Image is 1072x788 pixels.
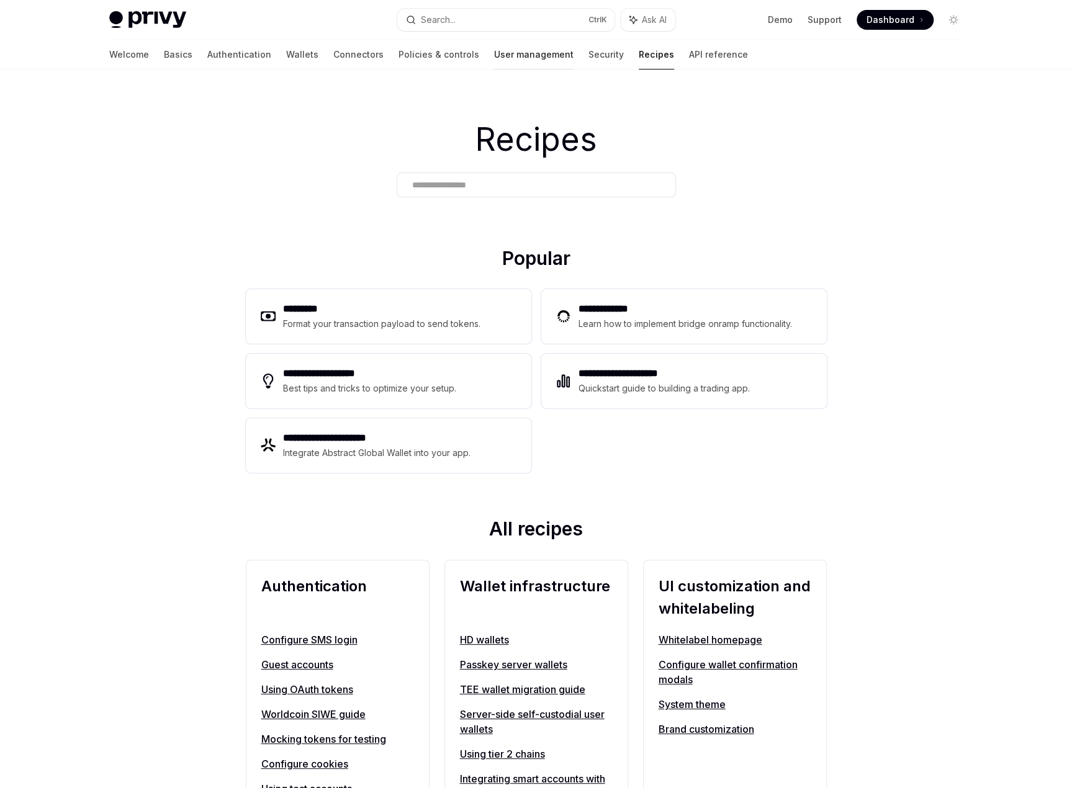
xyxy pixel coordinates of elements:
div: Learn how to implement bridge onramp functionality. [579,316,796,331]
h2: UI customization and whitelabeling [659,575,811,620]
h2: Popular [246,247,827,274]
div: Integrate Abstract Global Wallet into your app. [283,445,472,460]
div: Quickstart guide to building a trading app. [579,381,750,396]
div: Format your transaction payload to send tokens. [283,316,481,331]
a: System theme [659,697,811,712]
a: Using tier 2 chains [460,746,613,761]
button: Ask AI [621,9,675,31]
a: Authentication [207,40,271,69]
button: Search...CtrlK [397,9,615,31]
h2: Wallet infrastructure [460,575,613,620]
a: Dashboard [857,10,934,30]
button: Toggle dark mode [944,10,963,30]
a: Support [808,14,842,26]
a: Server-side self-custodial user wallets [460,707,613,737]
a: Recipes [639,40,674,69]
a: Mocking tokens for testing [261,732,414,746]
a: Configure wallet confirmation modals [659,657,811,687]
a: Policies & controls [399,40,479,69]
a: Welcome [109,40,149,69]
span: Dashboard [867,14,914,26]
span: Ctrl K [588,15,607,25]
a: Configure cookies [261,756,414,771]
a: Worldcoin SIWE guide [261,707,414,722]
a: Wallets [286,40,318,69]
a: Brand customization [659,722,811,737]
a: Whitelabel homepage [659,632,811,647]
h2: All recipes [246,517,827,545]
a: **** **** ***Learn how to implement bridge onramp functionality. [541,289,827,344]
a: Guest accounts [261,657,414,672]
a: TEE wallet migration guide [460,682,613,697]
a: User management [494,40,574,69]
a: API reference [689,40,748,69]
a: Basics [164,40,192,69]
a: Using OAuth tokens [261,682,414,697]
a: Passkey server wallets [460,657,613,672]
a: Connectors [333,40,384,69]
div: Best tips and tricks to optimize your setup. [283,381,458,396]
img: light logo [109,11,186,29]
a: **** ****Format your transaction payload to send tokens. [246,289,531,344]
div: Search... [421,12,456,27]
h2: Authentication [261,575,414,620]
a: HD wallets [460,632,613,647]
a: Demo [768,14,793,26]
a: Security [588,40,624,69]
span: Ask AI [642,14,667,26]
a: Configure SMS login [261,632,414,647]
